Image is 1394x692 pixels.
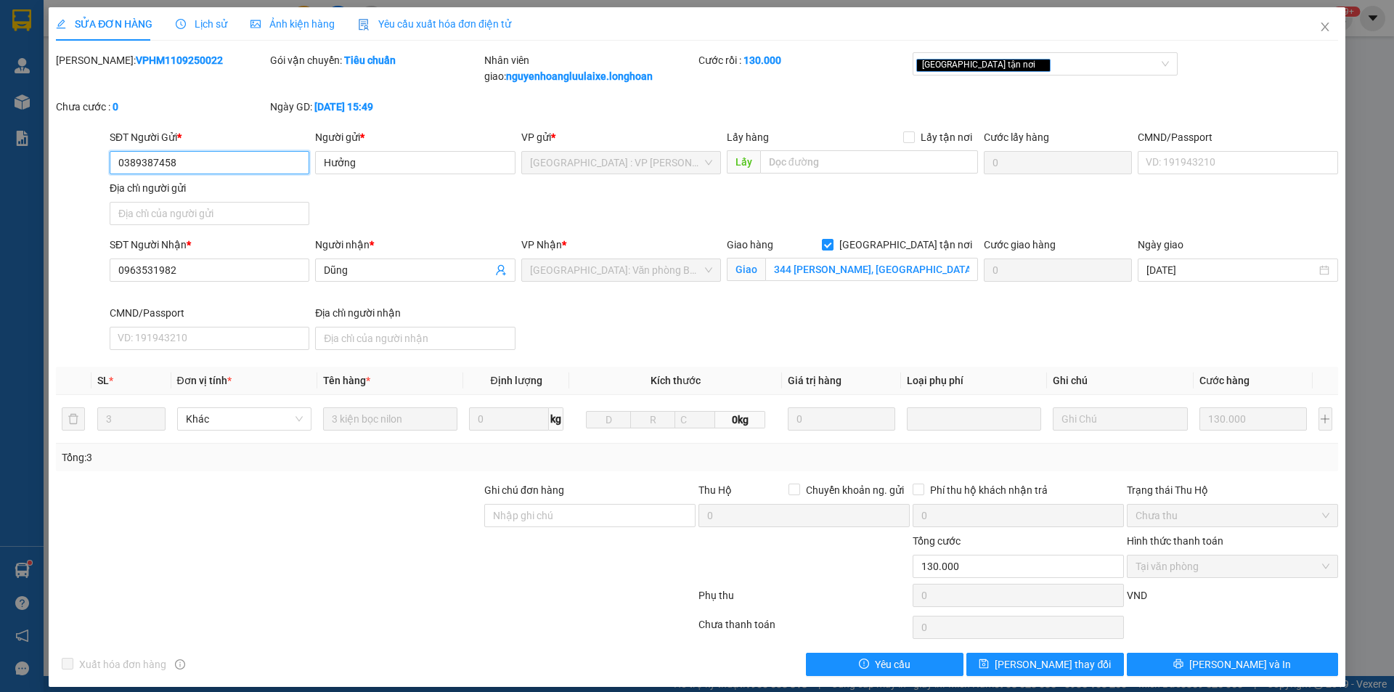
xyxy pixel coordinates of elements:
[315,327,515,350] input: Địa chỉ của người nhận
[715,411,765,428] span: 0kg
[727,131,769,143] span: Lấy hàng
[806,653,963,676] button: exclamation-circleYêu cầu
[97,7,288,26] strong: PHIẾU DÁN LÊN HÀNG
[176,18,227,30] span: Lịch sử
[1189,656,1291,672] span: [PERSON_NAME] và In
[521,129,721,145] div: VP gửi
[270,99,481,115] div: Ngày GD:
[506,70,653,82] b: nguyenhoangluulaixe.longhoan
[323,375,370,386] span: Tên hàng
[136,54,223,66] b: VPHM1109250022
[177,375,232,386] span: Đơn vị tính
[1173,659,1183,670] span: printer
[110,202,309,225] input: Địa chỉ của người gửi
[1047,367,1193,395] th: Ghi chú
[1318,407,1332,431] button: plus
[315,305,515,321] div: Địa chỉ người nhận
[698,52,910,68] div: Cước rồi :
[73,656,172,672] span: Xuất hóa đơn hàng
[859,659,869,670] span: exclamation-circle
[56,19,66,29] span: edit
[358,19,370,30] img: icon
[765,258,978,281] input: Giao tận nơi
[698,484,732,496] span: Thu Hộ
[674,411,715,428] input: C
[743,54,781,66] b: 130.000
[40,49,77,62] strong: CSKH:
[62,407,85,431] button: delete
[651,375,701,386] span: Kích thước
[875,656,910,672] span: Yêu cầu
[800,482,910,498] span: Chuyển khoản ng. gửi
[176,19,186,29] span: clock-circle
[1127,653,1338,676] button: printer[PERSON_NAME] và In
[186,408,303,430] span: Khác
[1038,61,1045,68] span: close
[530,259,712,281] span: Hải Phòng: Văn phòng Bến xe Thượng Lý
[924,482,1053,498] span: Phí thu hộ khách nhận trả
[110,305,309,321] div: CMND/Passport
[323,407,457,431] input: VD: Bàn, Ghế
[979,659,989,670] span: save
[995,656,1111,672] span: [PERSON_NAME] thay đổi
[760,150,978,174] input: Dọc đường
[484,504,696,527] input: Ghi chú đơn hàng
[966,653,1124,676] button: save[PERSON_NAME] thay đổi
[1319,21,1331,33] span: close
[1053,407,1187,431] input: Ghi Chú
[530,152,712,174] span: Hà Nội : VP Hoàng Mai
[344,54,396,66] b: Tiêu chuẩn
[1127,482,1338,498] div: Trạng thái Thu Hộ
[315,129,515,145] div: Người gửi
[484,52,696,84] div: Nhân viên giao:
[697,587,911,613] div: Phụ thu
[984,259,1132,282] input: Cước giao hàng
[1199,407,1308,431] input: 0
[549,407,563,431] span: kg
[901,367,1047,395] th: Loại phụ phí
[788,407,896,431] input: 0
[56,52,267,68] div: [PERSON_NAME]:
[175,659,185,669] span: info-circle
[984,239,1056,251] label: Cước giao hàng
[56,18,152,30] span: SỬA ĐƠN HÀNG
[1136,505,1329,526] span: Chưa thu
[314,101,373,113] b: [DATE] 15:49
[490,375,542,386] span: Định lượng
[315,237,515,253] div: Người nhận
[250,18,335,30] span: Ảnh kiện hàng
[110,129,309,145] div: SĐT Người Gửi
[97,375,109,386] span: SL
[110,180,309,196] div: Địa chỉ người gửi
[358,18,511,30] span: Yêu cầu xuất hóa đơn điện tử
[1305,7,1345,48] button: Close
[270,52,481,68] div: Gói vận chuyển:
[1127,535,1223,547] label: Hình thức thanh toán
[1199,375,1250,386] span: Cước hàng
[984,131,1049,143] label: Cước lấy hàng
[91,29,293,44] span: Ngày in phiếu: 14:51 ngày
[833,237,978,253] span: [GEOGRAPHIC_DATA] tận nơi
[484,484,564,496] label: Ghi chú đơn hàng
[727,239,773,251] span: Giao hàng
[250,19,261,29] span: picture
[586,411,631,428] input: D
[727,150,760,174] span: Lấy
[126,49,266,76] span: CÔNG TY TNHH CHUYỂN PHÁT NHANH BẢO AN
[1146,262,1316,278] input: Ngày giao
[915,129,978,145] span: Lấy tận nơi
[113,101,118,113] b: 0
[1127,590,1147,601] span: VND
[6,49,110,75] span: [PHONE_NUMBER]
[521,239,562,251] span: VP Nhận
[495,264,507,276] span: user-add
[1138,129,1337,145] div: CMND/Passport
[56,99,267,115] div: Chưa cước :
[916,59,1051,72] span: [GEOGRAPHIC_DATA] tận nơi
[727,258,765,281] span: Giao
[1136,555,1329,577] span: Tại văn phòng
[1138,239,1183,251] label: Ngày giao
[984,151,1132,174] input: Cước lấy hàng
[110,237,309,253] div: SĐT Người Nhận
[697,616,911,642] div: Chưa thanh toán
